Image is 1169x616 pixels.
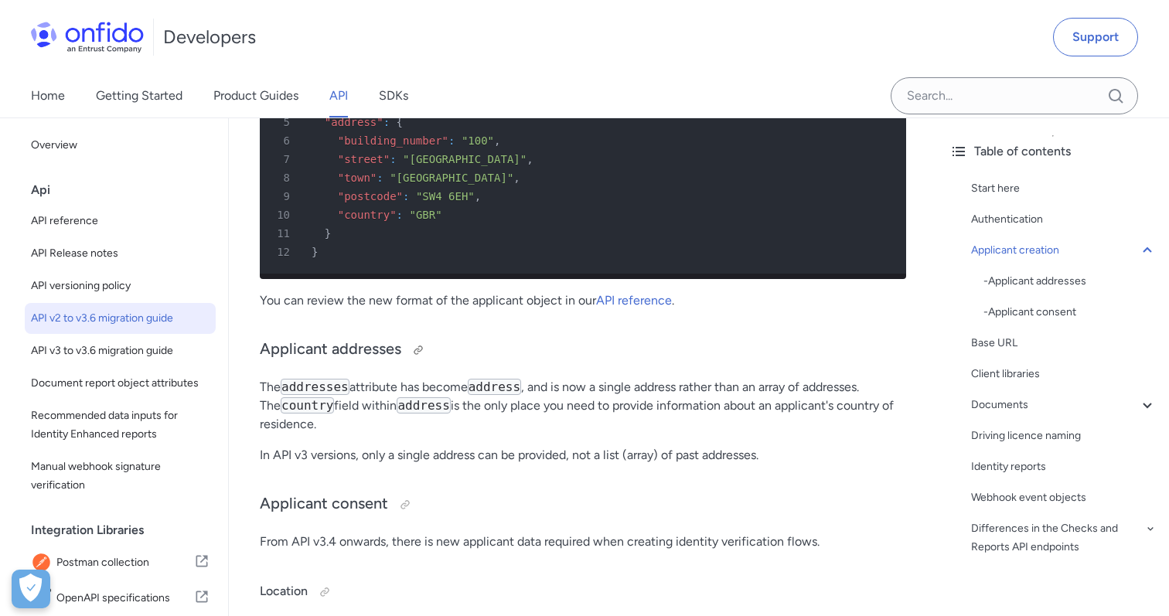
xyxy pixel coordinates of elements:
[260,492,906,517] h3: Applicant consent
[403,153,527,165] span: "[GEOGRAPHIC_DATA]"
[31,515,222,546] div: Integration Libraries
[31,22,144,53] img: Onfido Logo
[56,587,194,609] span: OpenAPI specifications
[390,153,396,165] span: :
[260,580,906,604] h4: Location
[971,210,1157,229] a: Authentication
[338,172,377,184] span: "town"
[25,546,216,580] a: IconPostman collectionPostman collection
[971,241,1157,260] a: Applicant creation
[527,153,533,165] span: ,
[494,134,500,147] span: ,
[260,446,906,465] p: In API v3 versions, only a single address can be provided, not a list (array) of past addresses.
[56,552,194,573] span: Postman collection
[31,309,210,328] span: API v2 to v3.6 migration guide
[448,134,455,147] span: :
[25,400,216,450] a: Recommended data inputs for Identity Enhanced reports
[397,116,403,128] span: {
[403,190,409,202] span: :
[596,293,672,308] a: API reference
[971,365,1157,383] a: Client libraries
[891,77,1138,114] input: Onfido search input field
[260,533,906,551] p: From API v3.4 onwards, there is new applicant data required when creating identity verification f...
[397,209,403,221] span: :
[12,570,50,608] button: Open Preferences
[266,150,301,168] span: 7
[468,379,521,395] code: address
[312,246,318,258] span: }
[31,407,210,444] span: Recommended data inputs for Identity Enhanced reports
[31,552,56,573] img: IconPostman collection
[949,142,1157,161] div: Table of contents
[983,303,1157,322] a: -Applicant consent
[971,334,1157,352] a: Base URL
[338,209,397,221] span: "country"
[390,172,513,184] span: "[GEOGRAPHIC_DATA]"
[266,224,301,243] span: 11
[409,209,441,221] span: "GBR"
[983,272,1157,291] div: - Applicant addresses
[971,458,1157,476] a: Identity reports
[416,190,475,202] span: "SW4 6EH"
[377,172,383,184] span: :
[25,303,216,334] a: API v2 to v3.6 migration guide
[31,175,222,206] div: Api
[266,131,301,150] span: 6
[971,179,1157,198] a: Start here
[163,25,256,49] h1: Developers
[31,342,210,360] span: API v3 to v3.6 migration guide
[266,243,301,261] span: 12
[25,206,216,237] a: API reference
[25,238,216,269] a: API Release notes
[25,335,216,366] a: API v3 to v3.6 migration guide
[983,303,1157,322] div: - Applicant consent
[25,368,216,399] a: Document report object attributes
[25,451,216,501] a: Manual webhook signature verification
[260,378,906,434] p: The attribute has become , and is now a single address rather than an array of addresses. The fie...
[1053,18,1138,56] a: Support
[379,74,408,117] a: SDKs
[25,271,216,301] a: API versioning policy
[971,488,1157,507] a: Webhook event objects
[266,187,301,206] span: 9
[475,190,481,202] span: ,
[25,130,216,161] a: Overview
[31,136,210,155] span: Overview
[260,338,906,362] h3: Applicant addresses
[338,134,448,147] span: "building_number"
[329,74,348,117] a: API
[462,134,494,147] span: "100"
[513,172,520,184] span: ,
[266,113,301,131] span: 5
[31,277,210,295] span: API versioning policy
[281,379,349,395] code: addresses
[338,190,403,202] span: "postcode"
[971,396,1157,414] div: Documents
[31,212,210,230] span: API reference
[971,519,1157,556] a: Differences in the Checks and Reports API endpoints
[31,244,210,263] span: API Release notes
[983,272,1157,291] a: -Applicant addresses
[338,153,390,165] span: "street"
[383,116,390,128] span: :
[25,581,216,615] a: IconOpenAPI specificationsOpenAPI specifications
[260,291,906,310] p: You can review the new format of the applicant object in our .
[12,570,50,608] div: Cookie Preferences
[281,397,334,414] code: country
[31,458,210,495] span: Manual webhook signature verification
[266,168,301,187] span: 8
[397,397,450,414] code: address
[971,427,1157,445] a: Driving licence naming
[96,74,182,117] a: Getting Started
[266,206,301,224] span: 10
[213,74,298,117] a: Product Guides
[325,116,383,128] span: "address"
